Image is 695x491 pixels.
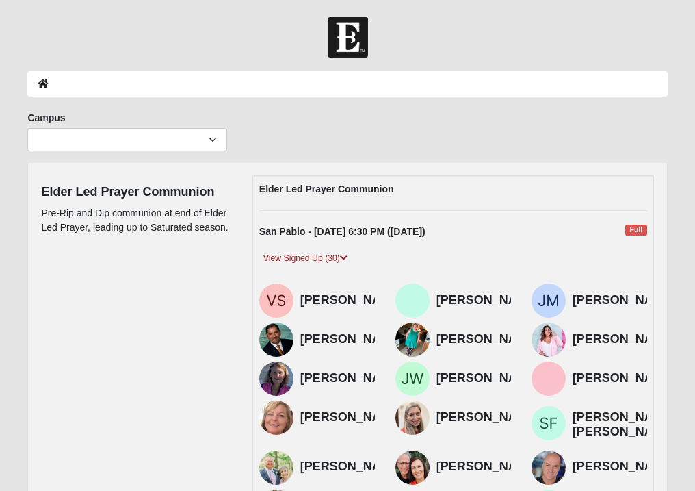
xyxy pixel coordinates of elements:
img: Church of Eleven22 Logo [328,17,368,58]
label: Campus [27,111,65,125]
h4: [PERSON_NAME] [300,371,404,386]
img: Susan Rutland Farrell [532,406,566,440]
img: Aimee Womack [532,362,566,396]
h4: [PERSON_NAME] [436,293,540,308]
h4: [PERSON_NAME] [300,410,404,425]
h4: [PERSON_NAME] [300,332,404,347]
h4: [PERSON_NAME] [573,371,676,386]
strong: Elder Led Prayer Communion [259,184,394,194]
h4: [PERSON_NAME] [300,293,404,308]
a: View Signed Up (30) [259,251,352,266]
img: Katia Ushakova [395,451,430,485]
img: Noelle Parker [395,323,430,357]
h4: [PERSON_NAME] [573,293,676,308]
img: Brian Farrell [259,451,293,485]
h4: [PERSON_NAME] [PERSON_NAME] [573,410,676,440]
img: Kathy Wilson [259,362,293,396]
img: Tiffanie Haak [395,401,430,435]
h4: [PERSON_NAME] [436,410,540,425]
p: Pre-Rip and Dip communion at end of Elder Led Prayer, leading up to Saturated season. [41,206,231,235]
h4: [PERSON_NAME] [300,459,404,475]
strong: San Pablo - [DATE] 6:30 PM ([DATE]) [259,226,425,237]
h4: Elder Led Prayer Communion [41,185,231,200]
img: Valerie Smith [259,284,293,318]
img: Joseph Wilson [395,362,430,396]
img: Ruby Crotty [532,323,566,357]
img: Steven Smith [395,284,430,318]
h4: [PERSON_NAME] [436,332,540,347]
img: Priscilla Gomez [259,401,293,435]
h4: [PERSON_NAME] [436,459,540,475]
img: Vin Malhotra [259,323,293,357]
img: James McGinnis [532,284,566,318]
h4: [PERSON_NAME] [573,332,676,347]
img: TJ Haines [532,451,566,485]
span: Full [625,225,646,236]
h4: [PERSON_NAME] [436,371,540,386]
h4: [PERSON_NAME] [573,459,676,475]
